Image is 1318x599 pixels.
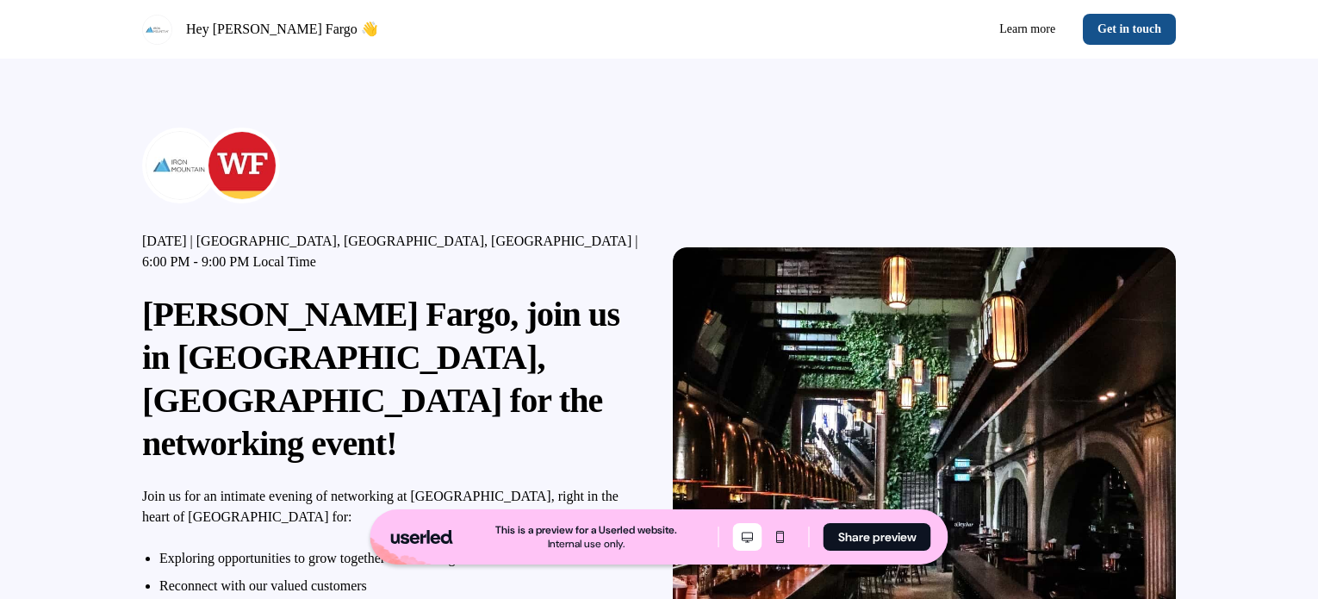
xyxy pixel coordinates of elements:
p: Exploring opportunities to grow together across our global markets [159,548,645,569]
button: Desktop mode [733,523,762,551]
p: Reconnect with our valued customers [159,576,645,596]
p: [DATE] | [GEOGRAPHIC_DATA], [GEOGRAPHIC_DATA], [GEOGRAPHIC_DATA] | 6:00 PM - 9:00 PM Local Time [142,231,645,272]
p: [PERSON_NAME] Fargo, join us in [GEOGRAPHIC_DATA], [GEOGRAPHIC_DATA] for the networking event! [142,293,645,465]
p: Join us for an intimate evening of networking at [GEOGRAPHIC_DATA], right in the heart of [GEOGRA... [142,486,645,527]
button: Share preview [824,523,931,551]
button: Mobile mode [766,523,795,551]
div: This is a preview for a Userled website. [495,523,677,537]
div: Internal use only. [548,537,625,551]
a: Learn more [985,14,1069,45]
button: Get in touch [1083,14,1176,45]
p: Hey [PERSON_NAME] Fargo 👋 [186,19,378,40]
